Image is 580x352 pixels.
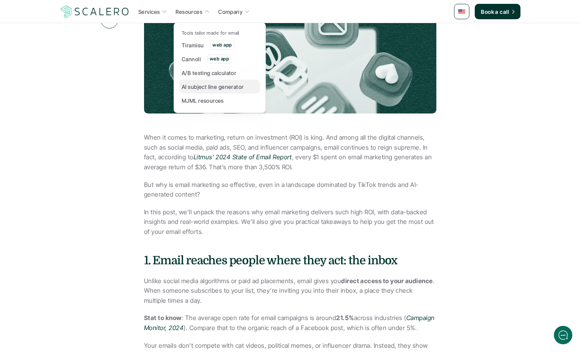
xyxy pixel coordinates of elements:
a: A/B testing calculator [179,66,260,80]
a: AI subject line generator [179,80,260,93]
h2: Let us know if we can help with lifecycle marketing. [12,51,142,88]
a: Campaign Monitor, 2024 [144,314,436,332]
p: Unlike social media algorithms or paid ad placements, email gives you . When someone subscribes t... [144,276,436,306]
p: AI subject line generator [182,83,244,91]
button: New conversation [12,102,142,117]
a: Cannoliweb app [179,52,260,66]
p: web app [210,56,229,62]
p: web app [212,42,232,48]
p: Company [218,8,242,16]
a: MJML resources [179,93,260,107]
a: Tiramisuweb app [179,38,260,52]
p: Book a call [481,8,509,16]
p: Tiramisu [182,41,204,49]
a: Scalero company logo [60,5,130,18]
img: Scalero company logo [60,4,130,19]
h4: 1. Email reaches people where they act: the inbox [144,252,436,269]
a: Book a call [475,4,520,19]
span: New conversation [50,107,92,113]
strong: 21.5% [336,314,354,322]
p: Tools tailor made for email [182,30,239,36]
p: A/B testing calculator [182,69,236,77]
strong: Stat to know [144,314,182,322]
p: MJML resources [182,97,224,105]
strong: direct access to your audience [341,277,433,285]
p: Services [138,8,160,16]
iframe: gist-messenger-bubble-iframe [554,326,572,344]
p: Cannoli [182,55,201,63]
p: But why is email marketing so effective, even in a landscape dominated by TikTok trends and AI-ge... [144,180,436,200]
a: Litmus’ 2024 State of Email Report [194,153,292,161]
span: We run on Gist [64,269,97,274]
p: In this post, we’ll unpack the reasons why email marketing delivers such high ROI, with data-back... [144,207,436,237]
h1: Hi! Welcome to [GEOGRAPHIC_DATA]. [12,37,142,50]
p: : The average open rate for email campaigns is around across industries ( ). Compare that to the ... [144,313,436,333]
p: Resources [176,8,202,16]
p: When it comes to marketing, return on investment (ROI) is king. And among all the digital channel... [144,133,436,172]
